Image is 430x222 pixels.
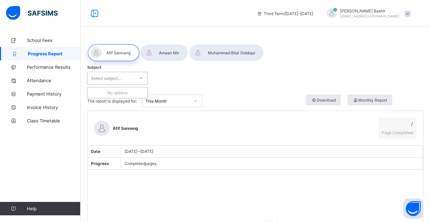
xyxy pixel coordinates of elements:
[27,206,80,211] span: Help
[403,199,423,219] button: Open asap
[27,38,80,43] span: School Fees
[382,130,413,135] span: Page Completed
[6,6,58,20] img: safsims
[27,105,80,110] span: Invoice History
[27,78,80,83] span: Attendance
[91,149,100,154] span: Date
[87,65,101,70] span: Subject
[27,91,80,97] span: Payment History
[91,72,121,85] div: Select subject...
[146,99,190,104] div: This Month
[124,161,157,166] span: Completed pages.
[340,14,399,18] span: [EMAIL_ADDRESS][DOMAIN_NAME]
[28,51,80,56] span: Progress Report
[320,8,414,19] div: HamidBashir
[88,88,147,98] div: No options
[353,98,387,103] span: Monthly Report
[382,121,413,127] span: /
[124,149,153,154] span: [DATE] ~ [DATE]
[87,99,137,104] span: The report is displayed for:
[27,64,80,70] span: Performance Results
[91,161,109,166] span: Progress
[113,126,138,131] span: Afif Sannang
[340,8,399,13] span: [PERSON_NAME] Bashir
[257,11,313,16] span: session/term information
[27,118,80,123] span: Class Timetable
[311,98,336,103] span: Download
[347,95,423,107] a: Monthly Report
